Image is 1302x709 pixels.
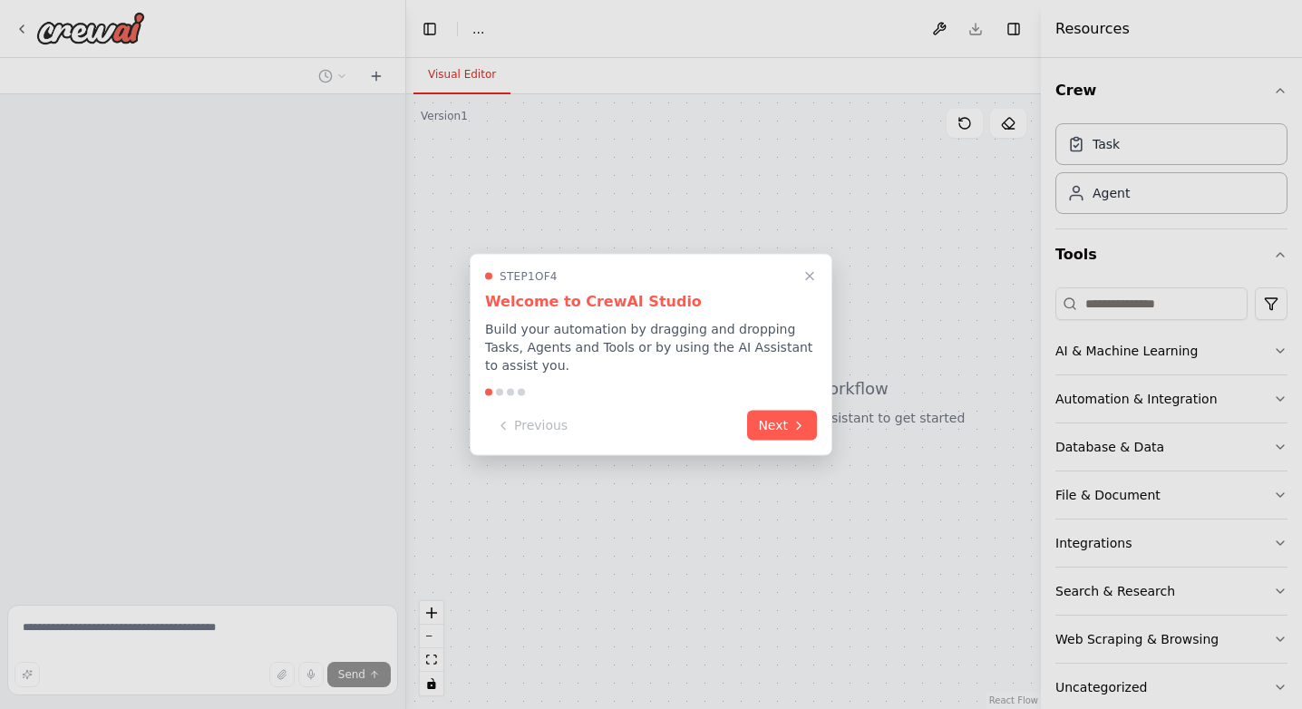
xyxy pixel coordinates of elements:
[747,411,817,441] button: Next
[799,266,821,287] button: Close walkthrough
[485,291,817,313] h3: Welcome to CrewAI Studio
[500,269,558,284] span: Step 1 of 4
[485,320,817,374] p: Build your automation by dragging and dropping Tasks, Agents and Tools or by using the AI Assista...
[417,16,442,42] button: Hide left sidebar
[485,411,578,441] button: Previous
